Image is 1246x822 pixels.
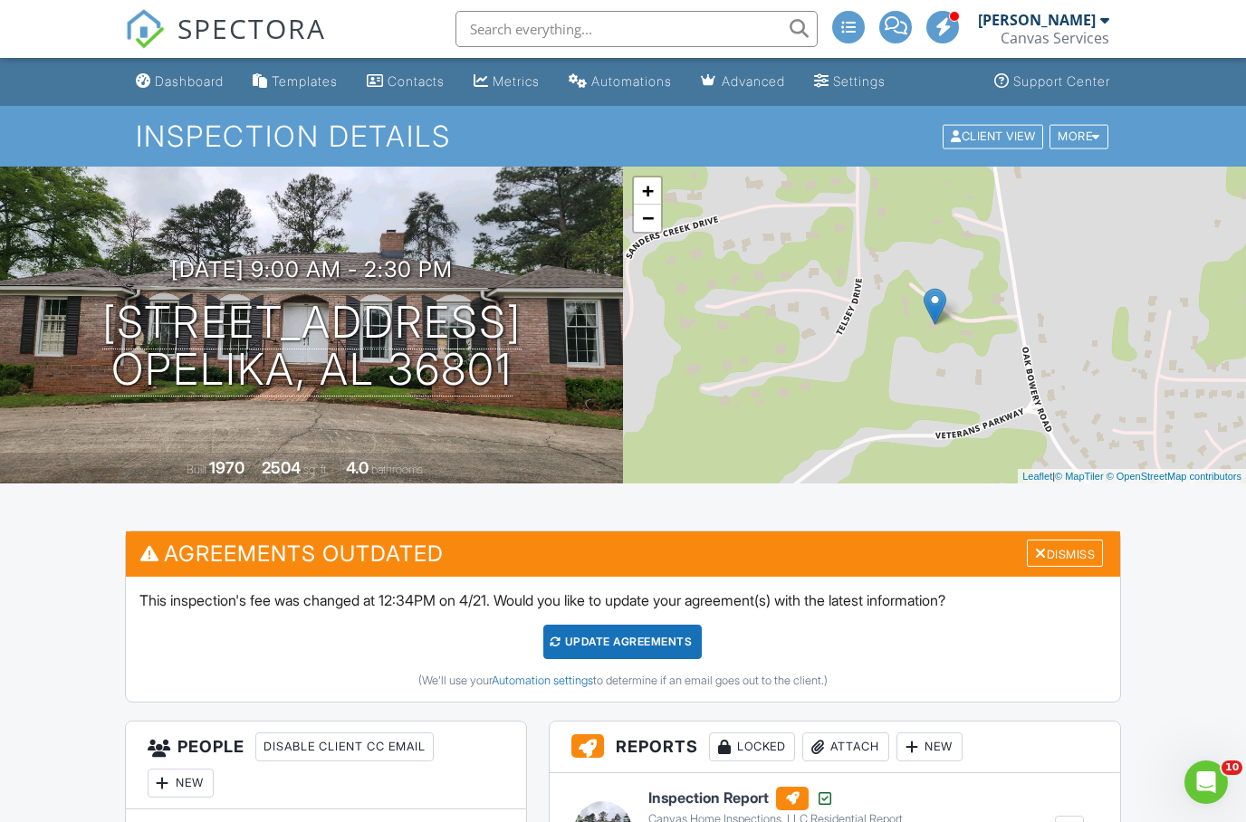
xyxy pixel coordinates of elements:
a: Templates [245,65,345,99]
a: Leaflet [1022,471,1052,482]
a: © MapTiler [1055,471,1104,482]
a: Zoom out [634,205,661,232]
img: The Best Home Inspection Software - Spectora [125,9,165,49]
div: Support Center [1013,73,1110,89]
div: Dismiss [1027,540,1103,568]
a: Client View [941,129,1048,142]
div: Contacts [388,73,445,89]
a: Automations (Advanced) [561,65,679,99]
div: Advanced [722,73,785,89]
span: bathrooms [371,463,423,476]
div: [PERSON_NAME] [978,11,1096,29]
h3: People [126,722,527,809]
h1: Inspection Details [136,120,1109,152]
span: SPECTORA [177,9,326,47]
a: Dashboard [129,65,231,99]
div: This inspection's fee was changed at 12:34PM on 4/21. Would you like to update your agreement(s) ... [126,577,1121,702]
div: (We'll use your to determine if an email goes out to the client.) [139,674,1107,688]
h3: Agreements Outdated [126,531,1121,576]
div: More [1050,124,1108,148]
a: Metrics [466,65,547,99]
a: Advanced [694,65,792,99]
span: 10 [1222,760,1242,775]
span: sq. ft. [303,463,329,476]
a: Zoom in [634,177,661,205]
div: Automations [591,73,672,89]
div: Settings [833,73,886,89]
div: Canvas Services [1001,29,1109,47]
span: Built [187,463,206,476]
input: Search everything... [455,11,818,47]
div: Dashboard [155,73,224,89]
div: Metrics [493,73,540,89]
div: Update Agreements [543,625,702,659]
div: 1970 [209,458,244,477]
div: New [148,769,214,798]
div: 4.0 [346,458,369,477]
a: SPECTORA [125,24,326,62]
h3: Reports [550,722,1120,773]
div: Attach [802,732,889,761]
iframe: Intercom live chat [1184,760,1228,804]
div: 2504 [262,458,301,477]
a: Contacts [359,65,452,99]
a: Support Center [987,65,1117,99]
h3: [DATE] 9:00 am - 2:30 pm [171,257,453,282]
a: © OpenStreetMap contributors [1107,471,1241,482]
div: New [896,732,963,761]
div: Disable Client CC Email [255,732,434,761]
a: Settings [807,65,893,99]
div: Templates [272,73,338,89]
h6: Inspection Report [648,787,903,810]
div: Locked [709,732,795,761]
div: Client View [943,124,1043,148]
a: Automation settings [492,674,593,687]
div: | [1018,469,1246,484]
